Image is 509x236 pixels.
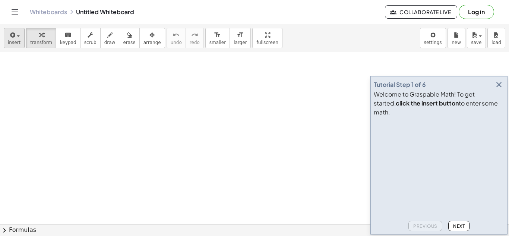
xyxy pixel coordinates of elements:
[30,40,52,45] span: transform
[60,40,76,45] span: keypad
[396,99,459,107] b: click the insert button
[420,28,446,48] button: settings
[209,40,226,45] span: smaller
[119,28,139,48] button: erase
[214,31,221,40] i: format_size
[374,80,426,89] div: Tutorial Step 1 of 6
[139,28,165,48] button: arrange
[467,28,486,48] button: save
[167,28,186,48] button: undoundo
[391,9,451,15] span: Collaborate Live
[453,223,465,229] span: Next
[123,40,135,45] span: erase
[100,28,120,48] button: draw
[448,28,465,48] button: new
[205,28,230,48] button: format_sizesmaller
[237,31,244,40] i: format_size
[171,40,182,45] span: undo
[424,40,442,45] span: settings
[487,28,505,48] button: load
[143,40,161,45] span: arrange
[459,5,494,19] button: Log in
[26,28,56,48] button: transform
[191,31,198,40] i: redo
[104,40,116,45] span: draw
[173,31,180,40] i: undo
[448,221,470,231] button: Next
[234,40,247,45] span: larger
[452,40,461,45] span: new
[230,28,251,48] button: format_sizelarger
[471,40,481,45] span: save
[4,28,25,48] button: insert
[256,40,278,45] span: fullscreen
[252,28,282,48] button: fullscreen
[186,28,204,48] button: redoredo
[84,40,97,45] span: scrub
[56,28,80,48] button: keyboardkeypad
[30,8,67,16] a: Whiteboards
[374,90,504,117] div: Welcome to Graspable Math! To get started, to enter some math.
[385,5,457,19] button: Collaborate Live
[64,31,72,40] i: keyboard
[9,6,21,18] button: Toggle navigation
[8,40,20,45] span: insert
[80,28,101,48] button: scrub
[491,40,501,45] span: load
[190,40,200,45] span: redo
